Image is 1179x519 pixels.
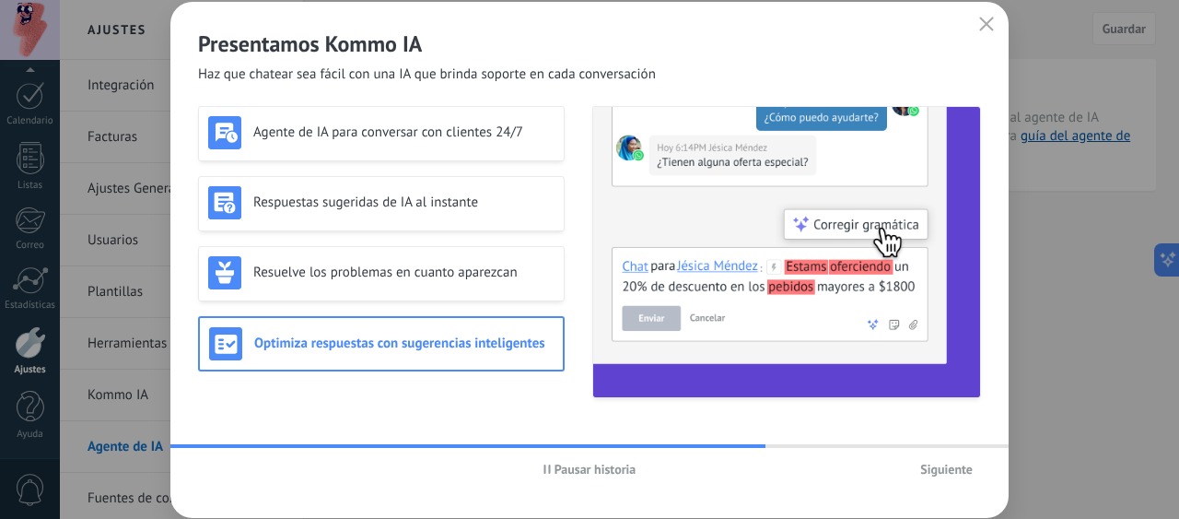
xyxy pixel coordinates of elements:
span: Haz que chatear sea fácil con una IA que brinda soporte en cada conversación [198,65,656,84]
h2: Presentamos Kommo IA [198,29,981,58]
span: Siguiente [920,463,973,476]
h3: Optimiza respuestas con sugerencias inteligentes [254,335,554,352]
h3: Agente de IA para conversar con clientes 24/7 [253,124,554,141]
span: Pausar historia [554,463,636,476]
h3: Resuelve los problemas en cuanto aparezcan [253,264,554,281]
button: Pausar historia [535,455,645,483]
h3: Respuestas sugeridas de IA al instante [253,194,554,211]
button: Siguiente [912,455,981,483]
